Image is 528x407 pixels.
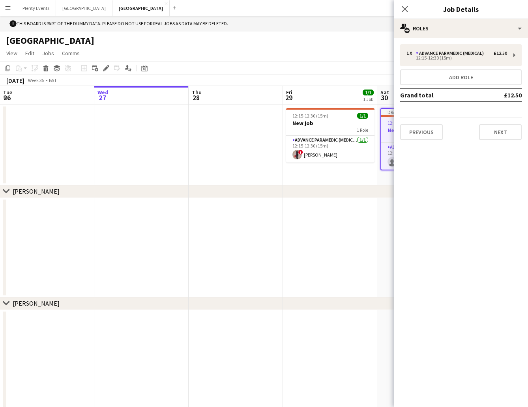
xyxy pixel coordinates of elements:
[494,50,507,56] div: £12.50
[56,0,112,16] button: [GEOGRAPHIC_DATA]
[406,56,507,60] div: 12:15-12:30 (15m)
[42,50,54,57] span: Jobs
[357,113,368,119] span: 1/1
[191,93,202,102] span: 28
[380,108,469,170] app-job-card: Draft12:15-12:30 (15m)0/1New job1 RoleAdvance Paramedic (Medical)0/112:15-12:30 (15m)
[96,93,109,102] span: 27
[298,150,303,155] span: !
[479,89,522,101] td: £12.50
[286,119,374,127] h3: New job
[416,50,487,56] div: Advance Paramedic (Medical)
[97,89,109,96] span: Wed
[26,77,46,83] span: Week 35
[39,48,57,58] a: Jobs
[3,48,21,58] a: View
[379,93,389,102] span: 30
[59,48,83,58] a: Comms
[16,0,56,16] button: Plenty Events
[286,136,374,162] app-card-role: Advance Paramedic (Medical)1/112:15-12:30 (15m)![PERSON_NAME]
[285,93,292,102] span: 29
[292,113,328,119] span: 12:15-12:30 (15m)
[286,89,292,96] span: Fri
[400,89,479,101] td: Grand total
[25,50,34,57] span: Edit
[406,50,416,56] div: 1 x
[479,124,522,140] button: Next
[400,124,443,140] button: Previous
[13,300,60,308] div: [PERSON_NAME]
[286,108,374,162] app-job-card: 12:15-12:30 (15m)1/1New job1 RoleAdvance Paramedic (Medical)1/112:15-12:30 (15m)![PERSON_NAME]
[22,48,37,58] a: Edit
[112,0,170,16] button: [GEOGRAPHIC_DATA]
[192,89,202,96] span: Thu
[2,93,12,102] span: 26
[9,20,17,27] span: !
[6,50,17,57] span: View
[381,127,468,134] h3: New job
[394,4,528,14] h3: Job Details
[6,35,94,47] h1: [GEOGRAPHIC_DATA]
[62,50,80,57] span: Comms
[13,187,60,195] div: [PERSON_NAME]
[388,120,423,126] span: 12:15-12:30 (15m)
[380,89,389,96] span: Sat
[49,77,57,83] div: BST
[363,96,373,102] div: 1 Job
[357,127,368,133] span: 1 Role
[6,77,24,84] div: [DATE]
[3,89,12,96] span: Tue
[363,90,374,95] span: 1/1
[400,69,522,85] button: Add role
[394,19,528,38] div: Roles
[381,143,468,170] app-card-role: Advance Paramedic (Medical)0/112:15-12:30 (15m)
[381,109,468,115] div: Draft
